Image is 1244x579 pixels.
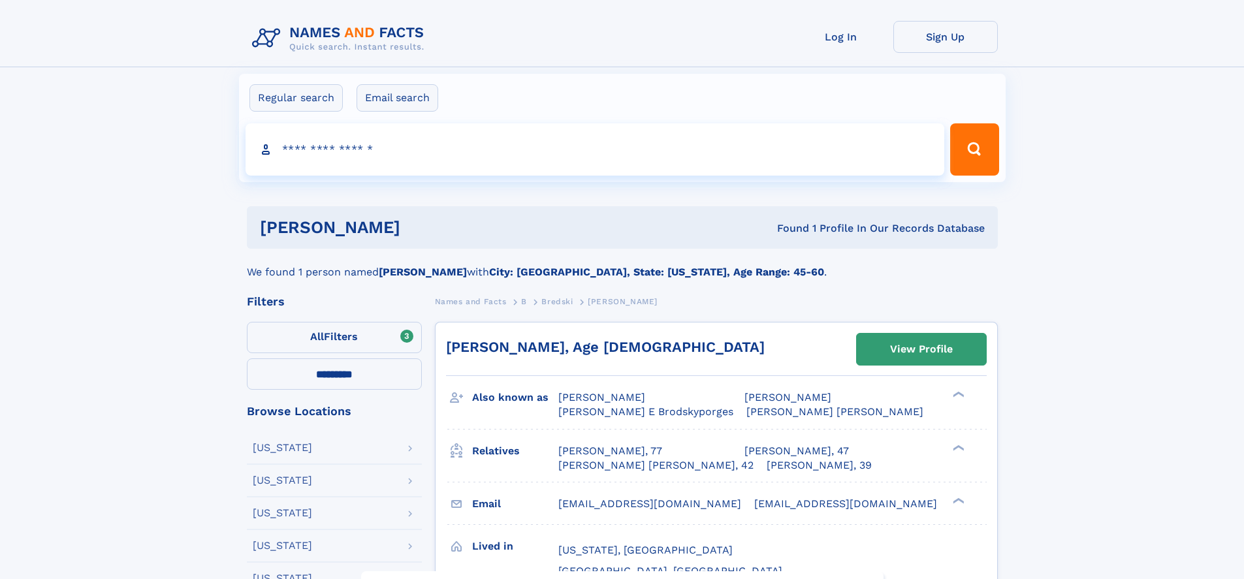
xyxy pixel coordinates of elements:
[246,123,945,176] input: search input
[379,266,467,278] b: [PERSON_NAME]
[558,391,645,403] span: [PERSON_NAME]
[472,493,558,515] h3: Email
[588,221,985,236] div: Found 1 Profile In Our Records Database
[247,322,422,353] label: Filters
[247,296,422,307] div: Filters
[754,497,937,510] span: [EMAIL_ADDRESS][DOMAIN_NAME]
[744,391,831,403] span: [PERSON_NAME]
[857,334,986,365] a: View Profile
[260,219,589,236] h1: [PERSON_NAME]
[789,21,893,53] a: Log In
[744,444,849,458] a: [PERSON_NAME], 47
[435,293,507,309] a: Names and Facts
[558,565,782,577] span: [GEOGRAPHIC_DATA], [GEOGRAPHIC_DATA]
[247,21,435,56] img: Logo Names and Facts
[558,497,741,510] span: [EMAIL_ADDRESS][DOMAIN_NAME]
[472,440,558,462] h3: Relatives
[472,535,558,557] h3: Lived in
[949,390,965,399] div: ❯
[253,508,312,518] div: [US_STATE]
[310,330,324,343] span: All
[541,293,573,309] a: Bredski
[253,540,312,551] div: [US_STATE]
[949,496,965,505] div: ❯
[253,475,312,486] div: [US_STATE]
[746,405,923,418] span: [PERSON_NAME] [PERSON_NAME]
[541,297,573,306] span: Bredski
[893,21,998,53] a: Sign Up
[558,544,733,556] span: [US_STATE], [GEOGRAPHIC_DATA]
[588,297,658,306] span: [PERSON_NAME]
[249,84,343,112] label: Regular search
[489,266,824,278] b: City: [GEOGRAPHIC_DATA], State: [US_STATE], Age Range: 45-60
[253,443,312,453] div: [US_STATE]
[521,293,527,309] a: B
[247,249,998,280] div: We found 1 person named with .
[247,405,422,417] div: Browse Locations
[521,297,527,306] span: B
[949,443,965,452] div: ❯
[446,339,765,355] a: [PERSON_NAME], Age [DEMOGRAPHIC_DATA]
[558,458,754,473] a: [PERSON_NAME] [PERSON_NAME], 42
[950,123,998,176] button: Search Button
[472,386,558,409] h3: Also known as
[890,334,953,364] div: View Profile
[558,444,662,458] a: [PERSON_NAME], 77
[357,84,438,112] label: Email search
[767,458,872,473] a: [PERSON_NAME], 39
[558,405,733,418] span: [PERSON_NAME] E Brodskyporges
